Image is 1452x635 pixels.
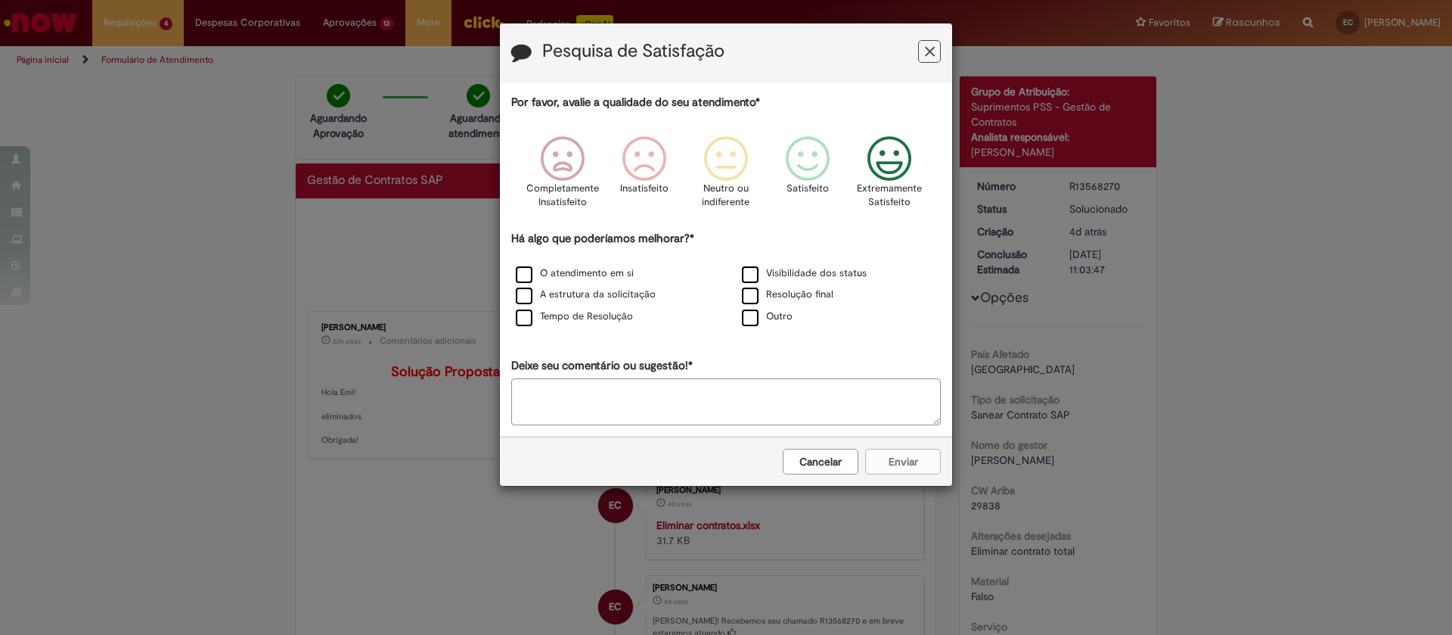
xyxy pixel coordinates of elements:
div: Há algo que poderíamos melhorar?* [511,231,941,328]
label: A estrutura da solicitação [516,288,656,302]
label: O atendimento em si [516,266,634,281]
label: Resolução final [742,288,833,302]
div: Neutro ou indiferente [687,125,765,229]
label: Tempo de Resolução [516,310,633,324]
label: Pesquisa de Satisfação [542,42,724,61]
label: Por favor, avalie a qualidade do seu atendimento* [511,95,760,111]
p: Neutro ou indiferente [699,182,753,210]
p: Completamente Insatisfeito [526,182,599,210]
button: Cancelar [783,449,858,475]
p: Insatisfeito [620,182,669,196]
div: Satisfeito [769,125,846,229]
p: Extremamente Satisfeito [857,182,922,210]
label: Deixe seu comentário ou sugestão!* [511,358,693,374]
div: Completamente Insatisfeito [523,125,600,229]
label: Outro [742,310,793,324]
div: Extremamente Satisfeito [851,125,928,229]
label: Visibilidade dos status [742,266,867,281]
p: Satisfeito [786,182,829,196]
div: Insatisfeito [606,125,683,229]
